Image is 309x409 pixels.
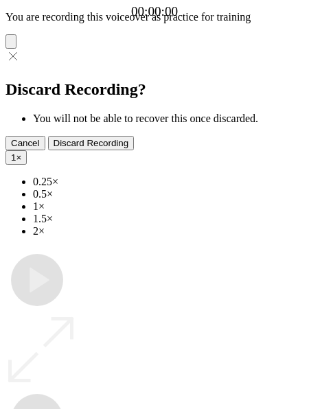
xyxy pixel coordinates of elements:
button: Cancel [5,136,45,150]
span: 1 [11,152,16,163]
h2: Discard Recording? [5,80,304,99]
button: Discard Recording [48,136,135,150]
li: 2× [33,225,304,237]
button: 1× [5,150,27,165]
li: 0.5× [33,188,304,200]
li: 1× [33,200,304,213]
li: 1.5× [33,213,304,225]
li: 0.25× [33,176,304,188]
a: 00:00:00 [131,4,178,19]
p: You are recording this voiceover as practice for training [5,11,304,23]
li: You will not be able to recover this once discarded. [33,113,304,125]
